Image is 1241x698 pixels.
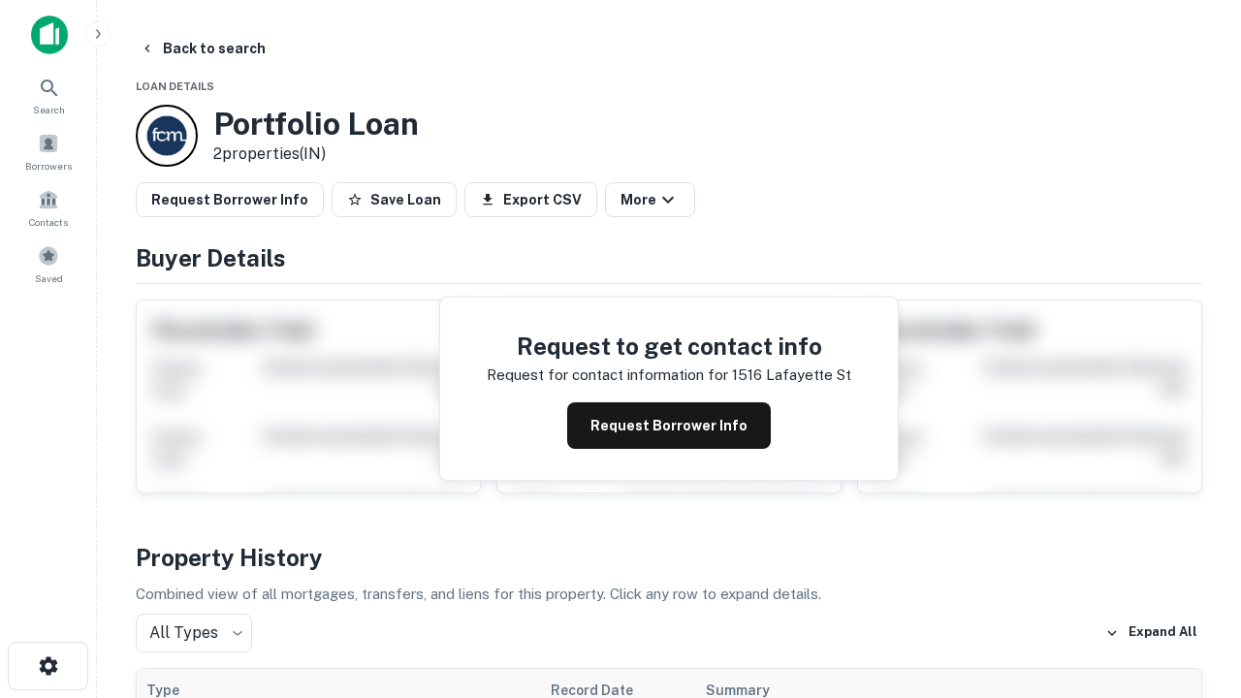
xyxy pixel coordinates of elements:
span: Borrowers [25,158,72,174]
button: Save Loan [332,182,457,217]
span: Saved [35,270,63,286]
a: Saved [6,238,91,290]
h4: Buyer Details [136,240,1202,275]
span: Loan Details [136,80,214,92]
a: Contacts [6,181,91,234]
p: 2 properties (IN) [213,143,419,166]
iframe: Chat Widget [1144,543,1241,636]
p: Request for contact information for [487,364,728,387]
p: 1516 lafayette st [732,364,851,387]
span: Search [33,102,65,117]
p: Combined view of all mortgages, transfers, and liens for this property. Click any row to expand d... [136,583,1202,606]
div: All Types [136,614,252,652]
h3: Portfolio Loan [213,106,419,143]
h4: Property History [136,540,1202,575]
span: Contacts [29,214,68,230]
a: Search [6,69,91,121]
img: capitalize-icon.png [31,16,68,54]
h4: Request to get contact info [487,329,851,364]
button: More [605,182,695,217]
a: Borrowers [6,125,91,177]
button: Request Borrower Info [567,402,771,449]
button: Back to search [132,31,273,66]
button: Export CSV [464,182,597,217]
button: Request Borrower Info [136,182,324,217]
button: Expand All [1100,619,1202,648]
